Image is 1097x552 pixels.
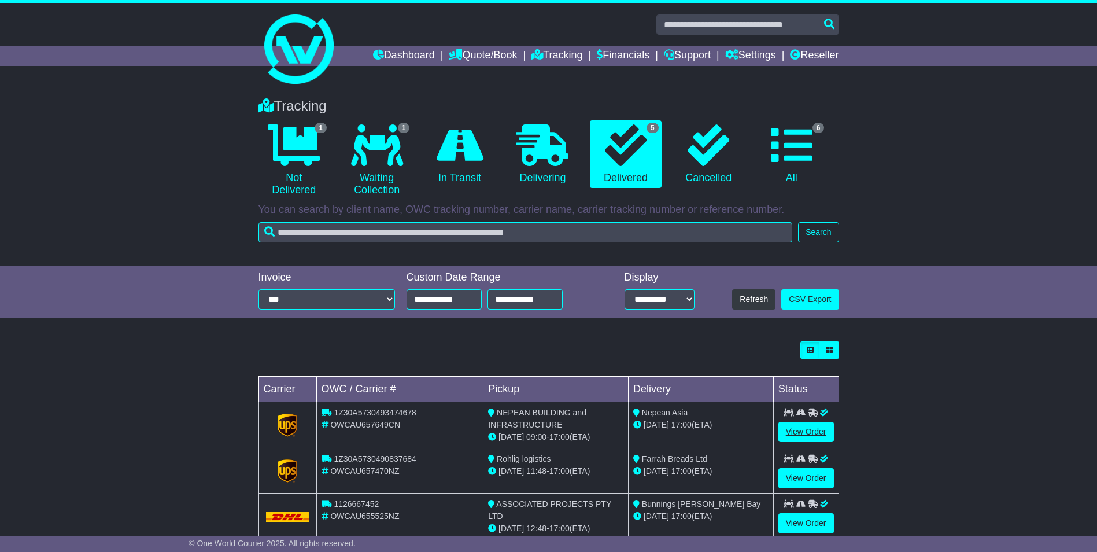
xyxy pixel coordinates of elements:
[756,120,827,189] a: 6 All
[266,512,309,521] img: DHL.png
[507,120,578,189] a: Delivering
[258,204,839,216] p: You can search by client name, OWC tracking number, carrier name, carrier tracking number or refe...
[531,46,582,66] a: Tracking
[790,46,839,66] a: Reseller
[258,377,316,402] td: Carrier
[330,511,399,521] span: OWCAU655525NZ
[488,499,611,521] span: ASSOCIATED PROJECTS PTY LTD
[778,422,834,442] a: View Order
[549,432,570,441] span: 17:00
[526,466,546,476] span: 11:48
[664,46,711,66] a: Support
[316,377,483,402] td: OWC / Carrier #
[498,524,524,533] span: [DATE]
[590,120,661,189] a: 5 Delivered
[773,377,839,402] td: Status
[644,420,669,429] span: [DATE]
[424,120,495,189] a: In Transit
[373,46,435,66] a: Dashboard
[549,466,570,476] span: 17:00
[644,511,669,521] span: [DATE]
[628,377,773,402] td: Delivery
[488,408,586,429] span: NEPEAN BUILDING and INFRASTRUCTURE
[725,46,776,66] a: Settings
[812,123,825,133] span: 6
[334,408,416,417] span: 1Z30A5730493474678
[498,466,524,476] span: [DATE]
[334,499,379,509] span: 1126667452
[488,465,623,477] div: - (ETA)
[633,510,769,522] div: (ETA)
[498,432,524,441] span: [DATE]
[549,524,570,533] span: 17:00
[633,465,769,477] div: (ETA)
[798,222,839,242] button: Search
[671,420,692,429] span: 17:00
[330,420,400,429] span: OWCAU657649CN
[597,46,649,66] a: Financials
[258,120,330,201] a: 1 Not Delivered
[488,431,623,443] div: - (ETA)
[253,98,845,115] div: Tracking
[647,123,659,133] span: 5
[449,46,517,66] a: Quote/Book
[278,459,297,483] img: GetCarrierServiceLogo
[334,454,416,463] span: 1Z30A5730490837684
[258,271,395,284] div: Invoice
[644,466,669,476] span: [DATE]
[781,289,839,310] a: CSV Export
[732,289,775,310] button: Refresh
[671,466,692,476] span: 17:00
[483,377,629,402] td: Pickup
[488,522,623,535] div: - (ETA)
[526,432,546,441] span: 09:00
[633,419,769,431] div: (ETA)
[625,271,695,284] div: Display
[315,123,327,133] span: 1
[642,454,707,463] span: Farrah Breads Ltd
[278,414,297,437] img: GetCarrierServiceLogo
[642,499,760,509] span: Bunnings [PERSON_NAME] Bay
[671,511,692,521] span: 17:00
[673,120,744,189] a: Cancelled
[778,513,834,533] a: View Order
[497,454,551,463] span: Rohlig logistics
[341,120,412,201] a: 1 Waiting Collection
[642,408,688,417] span: Nepean Asia
[778,468,834,488] a: View Order
[189,539,356,548] span: © One World Courier 2025. All rights reserved.
[407,271,592,284] div: Custom Date Range
[526,524,546,533] span: 12:48
[398,123,410,133] span: 1
[330,466,399,476] span: OWCAU657470NZ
